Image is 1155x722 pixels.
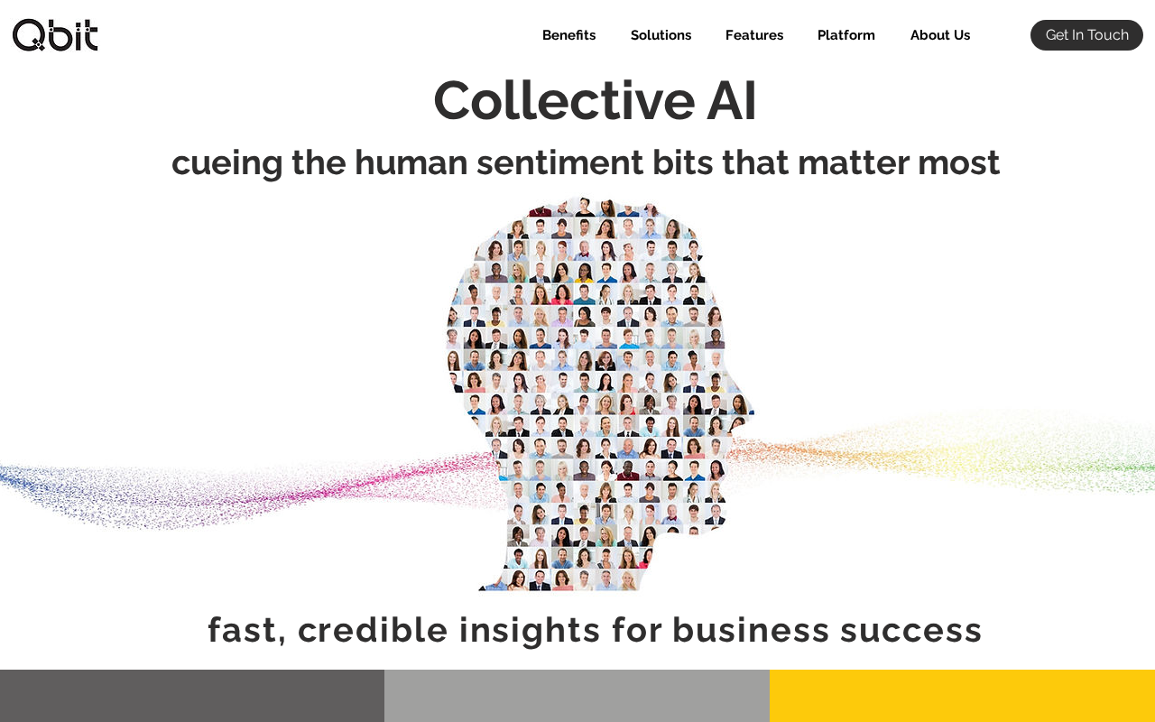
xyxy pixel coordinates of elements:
a: Benefits [521,20,609,51]
p: Benefits [533,20,605,51]
span: fast, credible insights for business success [208,609,984,650]
span: Collective AI [433,69,758,132]
p: About Us [901,20,979,51]
a: Get In Touch [1030,20,1143,51]
p: Solutions [622,20,700,51]
p: Features [716,20,792,51]
a: About Us [889,20,984,51]
nav: Site [521,20,984,51]
div: Platform [797,20,889,51]
div: Solutions [609,20,705,51]
span: cueing the human sentiment bits that matter most [171,142,1001,182]
div: Features [705,20,797,51]
img: qbitlogo-border.jpg [10,18,100,52]
span: Get In Touch [1046,25,1129,45]
p: Platform [808,20,884,51]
